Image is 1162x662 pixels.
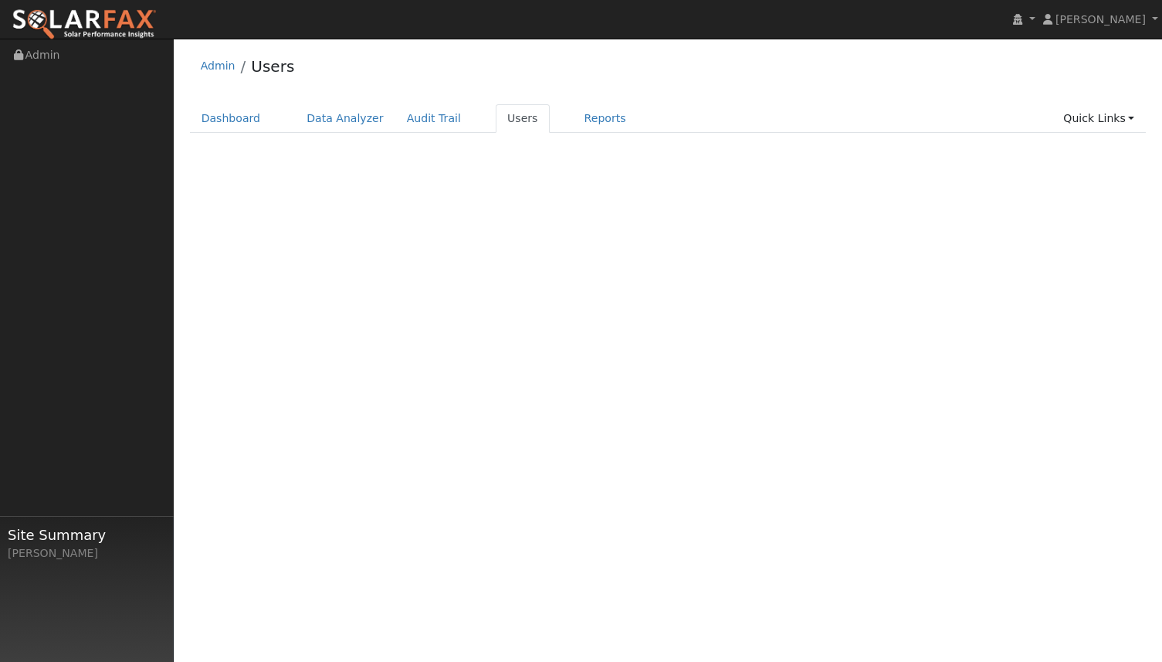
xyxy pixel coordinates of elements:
span: Site Summary [8,525,165,545]
img: SolarFax [12,8,157,41]
a: Users [251,57,294,76]
a: Data Analyzer [295,104,395,133]
a: Quick Links [1052,104,1146,133]
a: Admin [201,59,235,72]
div: [PERSON_NAME] [8,545,165,562]
a: Dashboard [190,104,273,133]
a: Reports [573,104,638,133]
span: [PERSON_NAME] [1055,13,1146,25]
a: Users [496,104,550,133]
a: Audit Trail [395,104,473,133]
